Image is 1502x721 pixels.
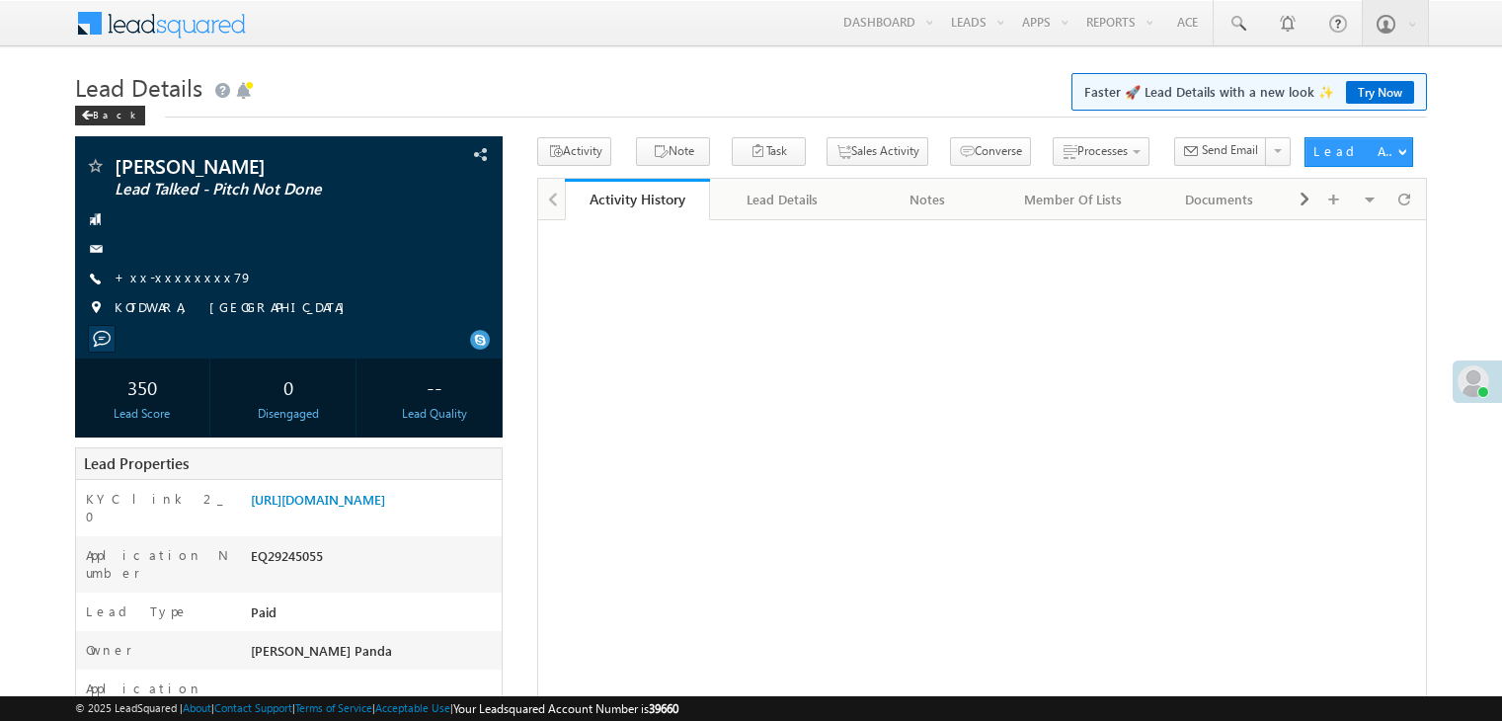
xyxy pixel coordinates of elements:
button: Send Email [1174,137,1267,166]
div: 350 [80,368,204,405]
button: Note [636,137,710,166]
div: Lead Score [80,405,204,423]
span: © 2025 LeadSquared | | | | | [75,699,678,718]
button: Processes [1053,137,1149,166]
div: Activity History [580,190,695,208]
span: Send Email [1202,141,1258,159]
span: Lead Talked - Pitch Not Done [115,180,379,200]
label: KYC link 2_0 [86,490,230,525]
span: [PERSON_NAME] [115,156,379,176]
a: Activity History [565,179,710,220]
div: Documents [1163,188,1275,211]
a: Acceptable Use [375,701,450,714]
button: Lead Actions [1304,137,1413,167]
a: [URL][DOMAIN_NAME] [251,491,385,508]
button: Sales Activity [827,137,928,166]
span: Faster 🚀 Lead Details with a new look ✨ [1084,82,1414,102]
div: Lead Details [726,188,837,211]
span: Lead Properties [84,453,189,473]
a: Try Now [1346,81,1414,104]
a: Back [75,105,155,121]
span: [PERSON_NAME] Panda [251,642,392,659]
button: Task [732,137,806,166]
div: Member Of Lists [1017,188,1129,211]
div: Back [75,106,145,125]
div: Lead Quality [372,405,497,423]
div: 0 [226,368,351,405]
button: Converse [950,137,1031,166]
div: Notes [872,188,984,211]
label: Lead Type [86,602,189,620]
div: Disengaged [226,405,351,423]
label: Application Number [86,546,230,582]
a: Lead Details [710,179,855,220]
label: Owner [86,641,132,659]
span: 39660 [649,701,678,716]
span: Your Leadsquared Account Number is [453,701,678,716]
div: Lead Actions [1313,142,1397,160]
div: -- [372,368,497,405]
a: Documents [1147,179,1293,220]
a: +xx-xxxxxxxx79 [115,269,253,285]
div: Paid [246,602,502,630]
a: Member Of Lists [1001,179,1146,220]
a: About [183,701,211,714]
a: Terms of Service [295,701,372,714]
a: Contact Support [214,701,292,714]
span: Processes [1077,143,1128,158]
button: Activity [537,137,611,166]
div: EQ29245055 [246,546,502,574]
a: Notes [856,179,1001,220]
span: KOTDWARA, [GEOGRAPHIC_DATA] [115,298,355,318]
span: Lead Details [75,71,202,103]
label: Application Status [86,680,230,715]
